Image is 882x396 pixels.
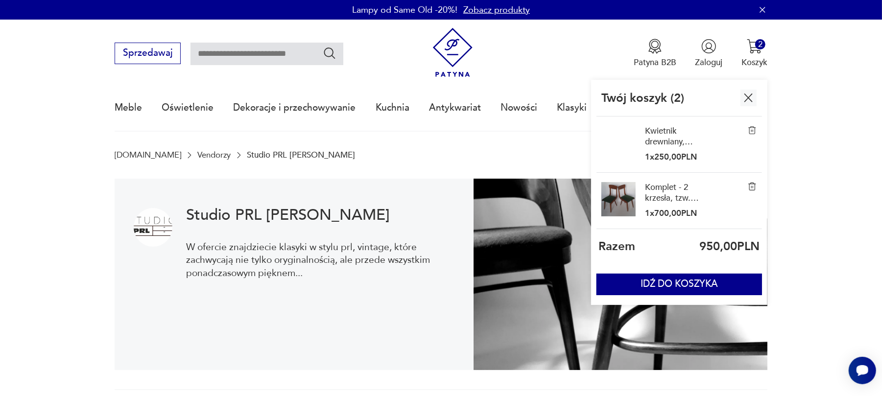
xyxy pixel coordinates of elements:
img: Komplet - 2 krzesła, tzw. Koziołki, lata 60. [748,182,757,191]
a: Oświetlenie [162,85,214,130]
button: 2Koszyk [741,39,767,68]
img: Kwietnik drewniany, wysoki, PRL [601,126,636,160]
a: Vendorzy [197,150,231,160]
img: Studio PRL Marta Nowacka [134,208,172,247]
a: Kuchnia [376,85,409,130]
a: Ikona medaluPatyna B2B [634,39,676,68]
button: Szukaj [323,46,337,60]
img: Patyna - sklep z meblami i dekoracjami vintage [428,28,477,77]
p: Studio PRL [PERSON_NAME] [247,150,355,160]
a: IDŹ DO KOSZYKA [596,281,762,289]
p: Lampy od Same Old -20%! [352,4,457,16]
p: 1 x 700,00 PLN [645,208,704,219]
a: Kwietnik drewniany, wysoki, PRL [645,126,704,147]
p: Koszyk [741,57,767,68]
button: Zaloguj [695,39,722,68]
p: 950,00 PLN [699,238,760,255]
button: Patyna B2B [634,39,676,68]
a: Zobacz produkty [463,4,530,16]
a: Antykwariat [429,85,481,130]
p: Zaloguj [695,57,722,68]
p: W ofercie znajdziecie klasyki w stylu prl, vintage, które zachwycają nie tylko oryginalnością, al... [187,241,455,280]
img: Ikona koszyka [747,39,762,54]
img: Kwietnik drewniany, wysoki, PRL [748,126,757,135]
button: IDŹ DO KOSZYKA [596,274,762,295]
img: Komplet - 2 krzesła, tzw. Koziołki, lata 60. [601,182,636,216]
img: Ikonka użytkownika [701,39,716,54]
p: Razem [598,238,635,255]
iframe: Smartsupp widget button [849,357,876,384]
a: Dekoracje i przechowywanie [234,85,356,130]
a: [DOMAIN_NAME] [115,150,181,160]
a: Komplet - 2 krzesła, tzw. Koziołki, lata 60. [645,182,704,203]
img: Studio PRL Marta Nowacka [474,179,767,371]
p: Twój koszyk ( 2 ) [601,90,684,106]
img: Ikona krzyżyka [741,90,756,105]
h1: Studio PRL [PERSON_NAME] [187,208,455,222]
a: Sprzedawaj [115,50,181,58]
p: Patyna B2B [634,57,676,68]
a: Meble [115,85,142,130]
button: Sprzedawaj [115,43,181,64]
div: 2 [755,39,765,49]
a: Klasyki [557,85,587,130]
img: Ikona medalu [647,39,663,54]
a: Nowości [501,85,537,130]
p: 1 x 250,00 PLN [645,152,704,163]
